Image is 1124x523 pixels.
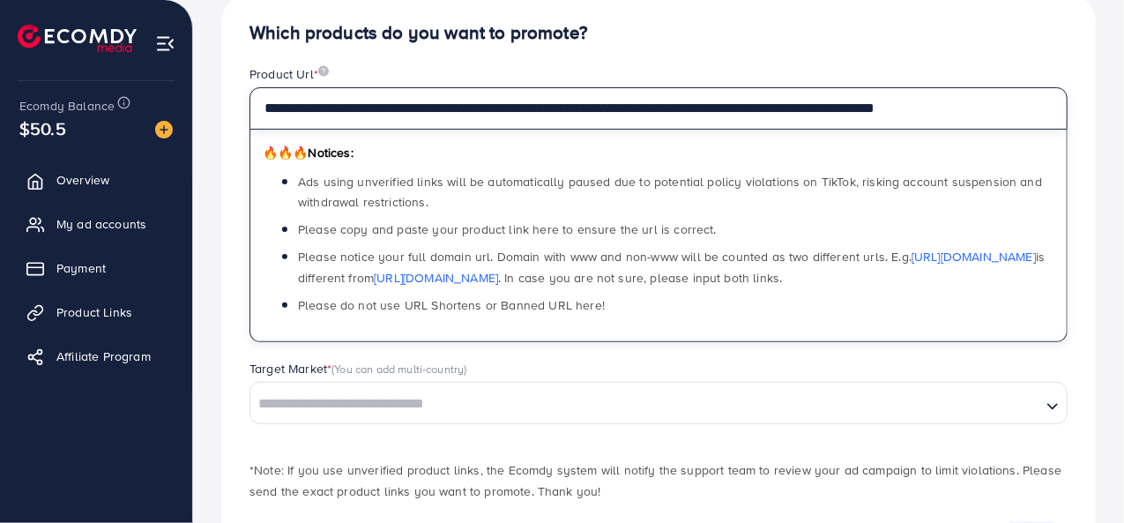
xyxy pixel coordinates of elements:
[298,248,1045,286] span: Please notice your full domain url. Domain with www and non-www will be counted as two different ...
[17,103,68,154] span: $50.5
[374,269,498,287] a: [URL][DOMAIN_NAME]
[331,361,466,377] span: (You can add multi-country)
[56,171,109,189] span: Overview
[18,25,137,52] img: logo
[155,121,173,138] img: image
[56,303,132,321] span: Product Links
[298,220,717,238] span: Please copy and paste your product link here to ensure the url is correct.
[252,391,1039,418] input: Search for option
[1049,444,1111,510] iframe: Chat
[249,22,1068,44] h4: Which products do you want to promote?
[318,65,329,77] img: image
[13,339,179,374] a: Affiliate Program
[155,34,175,54] img: menu
[263,144,308,161] span: 🔥🔥🔥
[249,459,1068,502] p: *Note: If you use unverified product links, the Ecomdy system will notify the support team to rev...
[13,250,179,286] a: Payment
[13,162,179,198] a: Overview
[19,97,115,115] span: Ecomdy Balance
[56,215,146,233] span: My ad accounts
[249,360,467,377] label: Target Market
[56,259,106,277] span: Payment
[912,248,1036,265] a: [URL][DOMAIN_NAME]
[13,206,179,242] a: My ad accounts
[249,382,1068,424] div: Search for option
[263,144,354,161] span: Notices:
[249,65,329,83] label: Product Url
[298,296,605,314] span: Please do not use URL Shortens or Banned URL here!
[56,347,151,365] span: Affiliate Program
[298,173,1042,211] span: Ads using unverified links will be automatically paused due to potential policy violations on Tik...
[13,295,179,330] a: Product Links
